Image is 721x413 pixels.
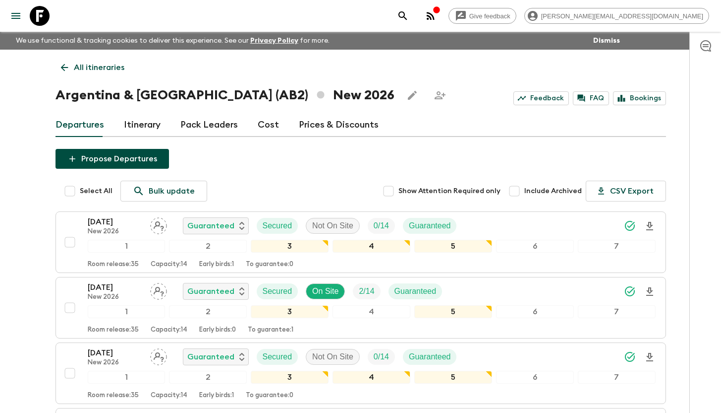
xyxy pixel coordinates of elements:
p: Early birds: 1 [199,261,234,269]
a: All itineraries [55,58,130,77]
div: Not On Site [306,218,360,234]
div: 5 [414,305,492,318]
svg: Download Onboarding [644,286,656,298]
p: All itineraries [74,62,124,73]
p: Not On Site [312,220,353,232]
button: [DATE]New 2026Assign pack leaderGuaranteedSecuredOn SiteTrip FillGuaranteed1234567Room release:35... [55,277,666,339]
span: Show Attention Required only [398,186,500,196]
button: Propose Departures [55,149,169,169]
div: 1 [88,305,166,318]
div: 5 [414,240,492,253]
button: CSV Export [586,181,666,202]
span: [PERSON_NAME][EMAIL_ADDRESS][DOMAIN_NAME] [536,12,709,20]
div: 6 [496,240,574,253]
p: Guaranteed [409,351,451,363]
div: 2 [169,240,247,253]
p: [DATE] [88,347,142,359]
p: Capacity: 14 [151,392,187,400]
p: New 2026 [88,228,142,236]
svg: Synced Successfully [624,351,636,363]
a: Pack Leaders [180,113,238,137]
p: We use functional & tracking cookies to deliver this experience. See our for more. [12,32,333,50]
button: [DATE]New 2026Assign pack leaderGuaranteedSecuredNot On SiteTrip FillGuaranteed1234567Room releas... [55,343,666,404]
a: Itinerary [124,113,161,137]
p: Bulk update [149,185,195,197]
button: search adventures [393,6,413,26]
a: Prices & Discounts [299,113,379,137]
p: Guaranteed [187,351,234,363]
div: Secured [257,283,298,299]
p: Secured [263,285,292,297]
p: To guarantee: 0 [246,261,293,269]
div: Secured [257,349,298,365]
button: [DATE]New 2026Assign pack leaderGuaranteedSecuredNot On SiteTrip FillGuaranteed1234567Room releas... [55,211,666,273]
a: FAQ [573,91,609,105]
span: Assign pack leader [150,351,167,359]
span: Share this itinerary [430,85,450,105]
div: 7 [578,371,656,384]
a: Bookings [613,91,666,105]
span: Assign pack leader [150,220,167,228]
p: Capacity: 14 [151,326,187,334]
p: Guaranteed [394,285,437,297]
div: On Site [306,283,345,299]
div: 4 [333,240,410,253]
div: 3 [251,371,329,384]
p: 0 / 14 [374,351,389,363]
svg: Download Onboarding [644,351,656,363]
p: Guaranteed [187,285,234,297]
p: Room release: 35 [88,261,139,269]
div: 6 [496,371,574,384]
p: New 2026 [88,359,142,367]
div: 4 [333,371,410,384]
div: 5 [414,371,492,384]
div: 7 [578,305,656,318]
a: Privacy Policy [250,37,298,44]
p: 0 / 14 [374,220,389,232]
button: menu [6,6,26,26]
div: 2 [169,371,247,384]
svg: Download Onboarding [644,220,656,232]
div: 1 [88,371,166,384]
p: Capacity: 14 [151,261,187,269]
a: Cost [258,113,279,137]
a: Departures [55,113,104,137]
div: Trip Fill [353,283,380,299]
p: Guaranteed [409,220,451,232]
span: Include Archived [524,186,582,196]
p: Secured [263,351,292,363]
span: Assign pack leader [150,286,167,294]
div: Secured [257,218,298,234]
svg: Synced Successfully [624,220,636,232]
p: Early birds: 1 [199,392,234,400]
div: [PERSON_NAME][EMAIL_ADDRESS][DOMAIN_NAME] [524,8,709,24]
p: Guaranteed [187,220,234,232]
p: Not On Site [312,351,353,363]
p: To guarantee: 1 [248,326,293,334]
button: Edit this itinerary [402,85,422,105]
a: Bulk update [120,181,207,202]
div: Trip Fill [368,218,395,234]
p: Room release: 35 [88,392,139,400]
div: Not On Site [306,349,360,365]
p: [DATE] [88,216,142,228]
p: New 2026 [88,293,142,301]
button: Dismiss [591,34,622,48]
div: 3 [251,240,329,253]
span: Give feedback [464,12,516,20]
p: Room release: 35 [88,326,139,334]
p: Secured [263,220,292,232]
p: On Site [312,285,338,297]
div: 1 [88,240,166,253]
div: 6 [496,305,574,318]
div: 4 [333,305,410,318]
p: 2 / 14 [359,285,374,297]
a: Feedback [513,91,569,105]
div: Trip Fill [368,349,395,365]
p: Early birds: 0 [199,326,236,334]
span: Select All [80,186,112,196]
p: To guarantee: 0 [246,392,293,400]
div: 3 [251,305,329,318]
h1: Argentina & [GEOGRAPHIC_DATA] (AB2) New 2026 [55,85,394,105]
p: [DATE] [88,281,142,293]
